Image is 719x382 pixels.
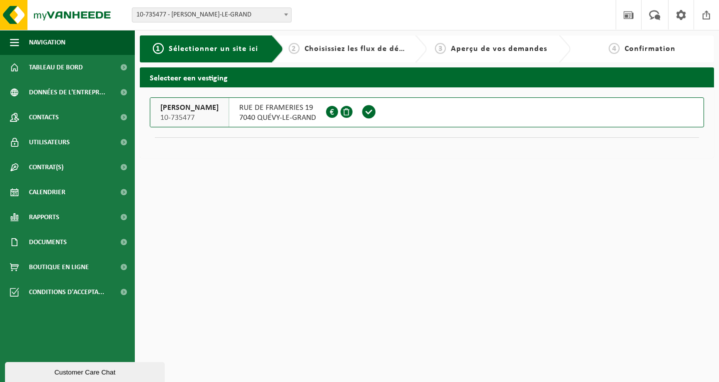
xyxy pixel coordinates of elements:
span: Conditions d'accepta... [29,280,104,305]
span: Rapports [29,205,59,230]
span: 1 [153,43,164,54]
span: Calendrier [29,180,65,205]
span: Documents [29,230,67,255]
span: 3 [435,43,446,54]
span: 4 [609,43,620,54]
span: Contacts [29,105,59,130]
span: Utilisateurs [29,130,70,155]
span: 10-735477 - DUBOIS VINCENT - QUÉVY-LE-GRAND [132,7,292,22]
span: 2 [289,43,300,54]
span: RUE DE FRAMERIES 19 [239,103,316,113]
span: Navigation [29,30,65,55]
iframe: chat widget [5,360,167,382]
span: Confirmation [625,45,676,53]
span: Choisissiez les flux de déchets et récipients [305,45,471,53]
span: Sélectionner un site ici [169,45,258,53]
h2: Selecteer een vestiging [140,67,714,87]
span: Aperçu de vos demandes [451,45,547,53]
span: Boutique en ligne [29,255,89,280]
span: Tableau de bord [29,55,83,80]
span: 10-735477 [160,113,219,123]
span: Données de l'entrepr... [29,80,105,105]
span: 10-735477 - DUBOIS VINCENT - QUÉVY-LE-GRAND [132,8,291,22]
button: [PERSON_NAME] 10-735477 RUE DE FRAMERIES 197040 QUÉVY-LE-GRAND [150,97,704,127]
span: 7040 QUÉVY-LE-GRAND [239,113,316,123]
span: [PERSON_NAME] [160,103,219,113]
span: Contrat(s) [29,155,63,180]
